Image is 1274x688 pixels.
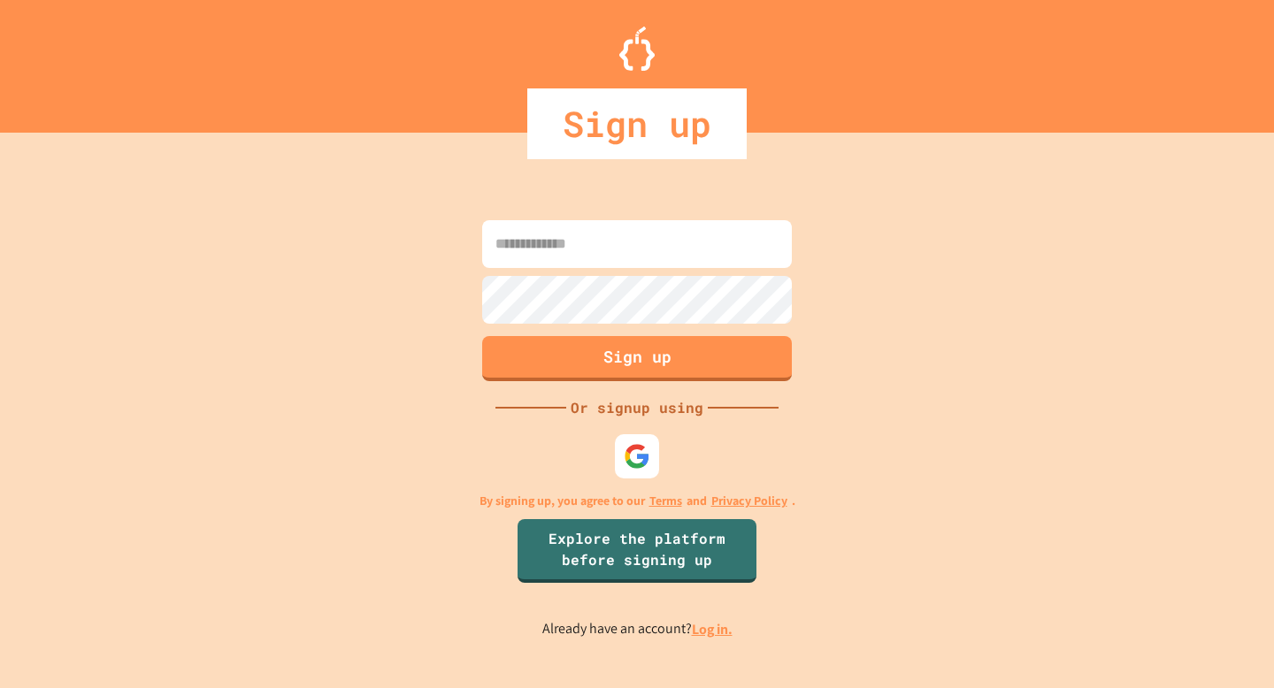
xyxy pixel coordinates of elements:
[518,519,756,583] a: Explore the platform before signing up
[649,492,682,510] a: Terms
[542,618,733,640] p: Already have an account?
[619,27,655,71] img: Logo.svg
[480,492,795,510] p: By signing up, you agree to our and .
[482,336,792,381] button: Sign up
[692,620,733,638] a: Log in.
[1200,617,1256,670] iframe: chat widget
[711,492,787,510] a: Privacy Policy
[566,397,708,418] div: Or signup using
[1127,540,1256,615] iframe: chat widget
[624,443,650,470] img: google-icon.svg
[527,88,747,159] div: Sign up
